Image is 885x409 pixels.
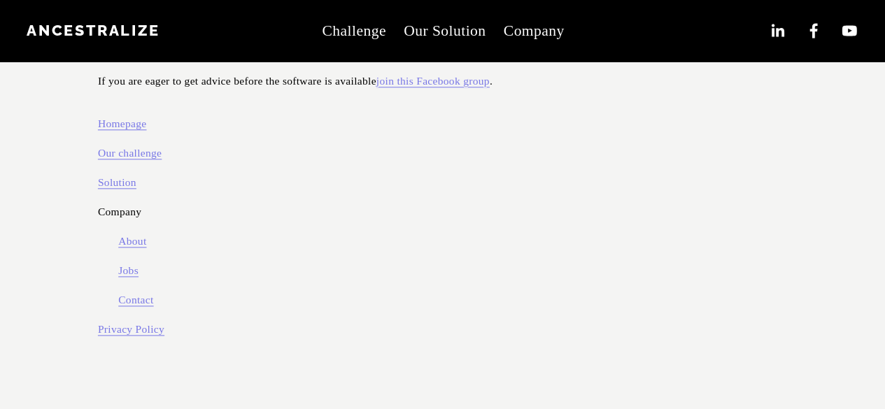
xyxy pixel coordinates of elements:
[768,22,786,40] a: LinkedIn
[98,202,502,222] p: Company
[805,22,823,40] a: Facebook
[376,71,490,91] a: join this Facebook group
[404,16,486,46] a: Our Solution
[27,22,160,39] a: Ancestralize
[118,290,153,310] a: Contact
[98,143,162,163] a: Our challenge
[504,16,565,46] a: folder dropdown
[98,71,502,91] p: If you are eager to get advice before the software is available .
[98,114,147,134] a: Homepage
[504,17,565,45] span: Company
[322,16,385,46] a: Challenge
[118,231,146,251] a: About
[118,261,139,280] a: Jobs
[98,320,164,339] a: Privacy Policy
[98,173,136,192] a: Solution
[840,22,858,40] a: YouTube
